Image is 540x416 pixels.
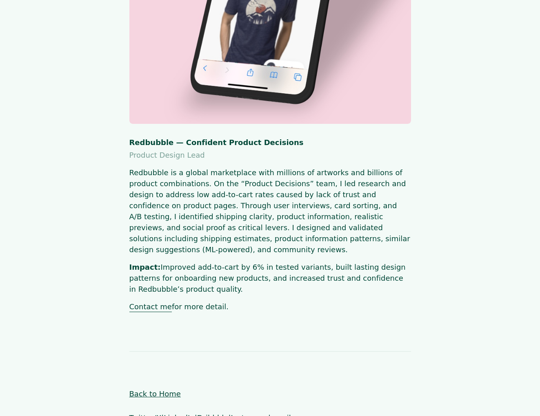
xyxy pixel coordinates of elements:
[129,390,181,398] a: Back to Home
[129,301,411,312] p: for more detail.
[129,137,411,148] h2: Redbubble — Confident Product Decisions
[129,302,172,312] a: Contact me
[129,262,411,295] p: Improved add-to-cart by 6% in tested variants, built lasting design patterns for onboarding new p...
[129,150,411,161] p: Product Design Lead
[129,263,161,271] strong: Impact:
[129,167,411,255] p: Redbubble is a global marketplace with millions of artworks and billions of product combinations....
